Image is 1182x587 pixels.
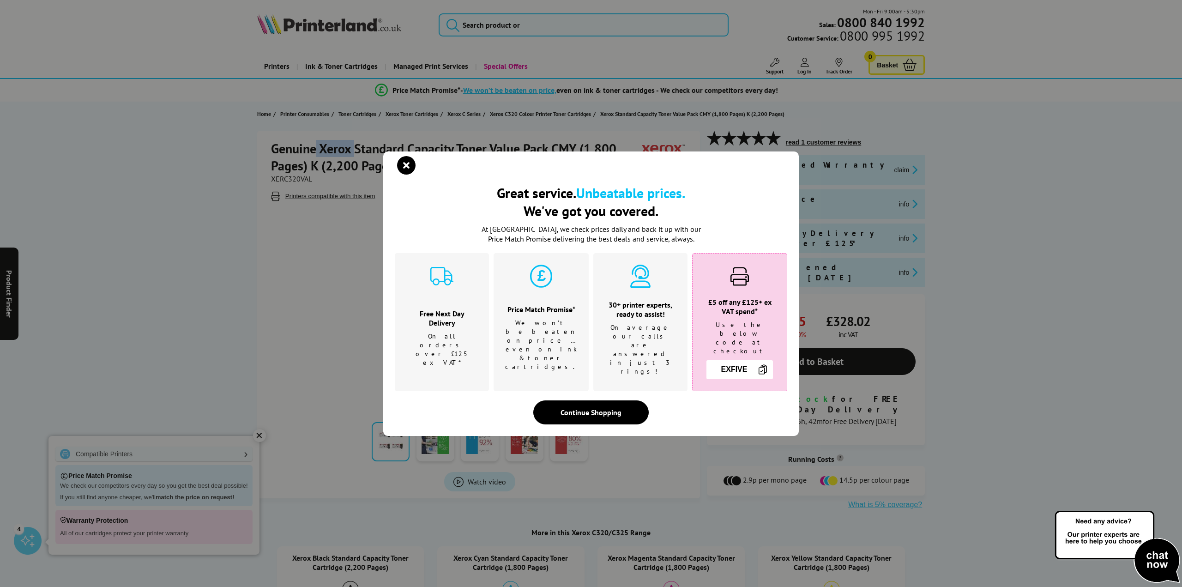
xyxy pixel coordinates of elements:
h2: Great service. We've got you covered. [395,184,787,220]
p: Use the below code at checkout [704,321,775,356]
img: price-promise-cyan.svg [530,265,553,288]
p: We won't be beaten on price …even on ink & toner cartridges. [505,319,577,371]
b: Unbeatable prices. [576,184,685,202]
h3: Free Next Day Delivery [406,309,477,327]
img: delivery-cyan.svg [430,265,453,288]
p: At [GEOGRAPHIC_DATA], we check prices daily and back it up with our Price Match Promise deliverin... [476,224,706,244]
h3: Price Match Promise* [505,305,577,314]
img: Copy Icon [757,364,768,375]
p: On average our calls are answered in just 3 rings! [605,323,676,376]
div: Continue Shopping [533,400,649,424]
h3: £5 off any £125+ ex VAT spend* [704,297,775,316]
img: Open Live Chat window [1053,509,1182,585]
p: On all orders over £125 ex VAT* [406,332,477,367]
h3: 30+ printer experts, ready to assist! [605,300,676,319]
img: expert-cyan.svg [629,265,652,288]
button: close modal [399,158,413,172]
